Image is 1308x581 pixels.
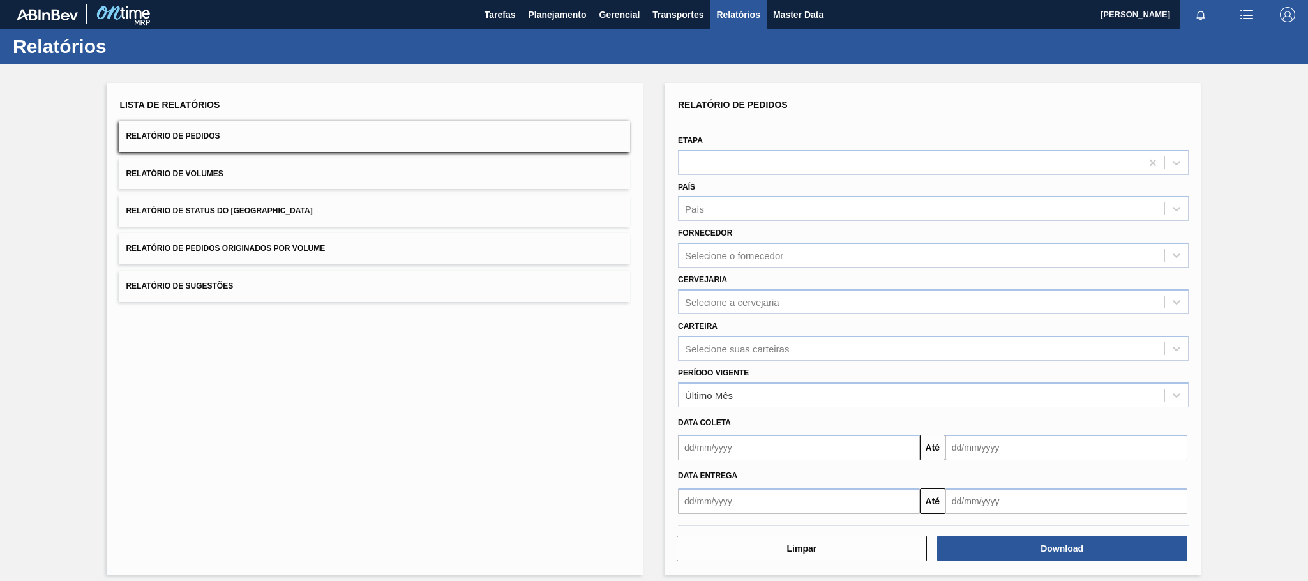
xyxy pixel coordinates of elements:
button: Relatório de Pedidos [119,121,630,152]
input: dd/mm/yyyy [678,435,920,460]
img: userActions [1239,7,1254,22]
span: Relatório de Status do [GEOGRAPHIC_DATA] [126,206,312,215]
button: Até [920,435,945,460]
span: Data Entrega [678,471,737,480]
span: Lista de Relatórios [119,100,220,110]
label: País [678,183,695,192]
div: Último Mês [685,389,733,400]
button: Relatório de Volumes [119,158,630,190]
button: Limpar [677,536,927,561]
button: Download [937,536,1187,561]
div: Selecione a cervejaria [685,296,779,307]
img: TNhmsLtSVTkK8tSr43FrP2fwEKptu5GPRR3wAAAABJRU5ErkJggg== [17,9,78,20]
span: Relatórios [716,7,760,22]
label: Período Vigente [678,368,749,377]
input: dd/mm/yyyy [945,488,1187,514]
div: Selecione o fornecedor [685,250,783,261]
span: Transportes [652,7,703,22]
label: Carteira [678,322,718,331]
span: Relatório de Pedidos Originados por Volume [126,244,325,253]
img: Logout [1280,7,1295,22]
span: Planejamento [528,7,586,22]
button: Relatório de Pedidos Originados por Volume [119,233,630,264]
span: Relatório de Volumes [126,169,223,178]
button: Notificações [1180,6,1221,24]
input: dd/mm/yyyy [678,488,920,514]
span: Relatório de Sugestões [126,282,233,290]
span: Relatório de Pedidos [678,100,788,110]
label: Etapa [678,136,703,145]
input: dd/mm/yyyy [945,435,1187,460]
label: Cervejaria [678,275,727,284]
div: Selecione suas carteiras [685,343,789,354]
div: País [685,204,704,215]
span: Tarefas [485,7,516,22]
span: Data coleta [678,418,731,427]
button: Relatório de Status do [GEOGRAPHIC_DATA] [119,195,630,227]
span: Master Data [773,7,823,22]
h1: Relatórios [13,39,239,54]
button: Até [920,488,945,514]
span: Gerencial [599,7,640,22]
label: Fornecedor [678,229,732,238]
span: Relatório de Pedidos [126,132,220,140]
button: Relatório de Sugestões [119,271,630,302]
